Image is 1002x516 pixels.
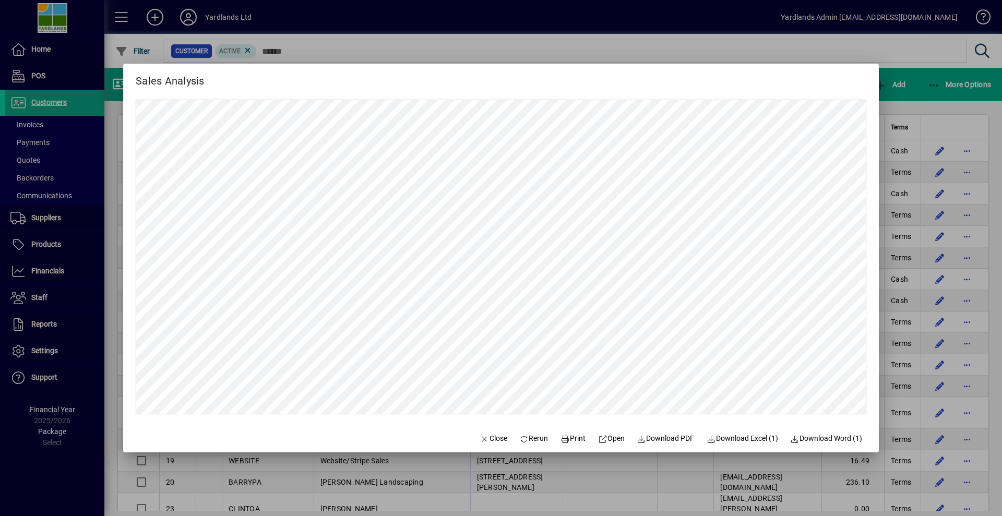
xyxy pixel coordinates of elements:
span: Rerun [520,433,548,444]
button: Download Excel (1) [702,429,782,448]
h2: Sales Analysis [123,64,217,89]
span: Download PDF [637,433,695,444]
span: Close [480,433,507,444]
span: Open [598,433,625,444]
span: Download Word (1) [791,433,863,444]
span: Download Excel (1) [707,433,778,444]
a: Download PDF [633,429,699,448]
span: Print [560,433,586,444]
a: Open [594,429,629,448]
button: Close [476,429,511,448]
button: Download Word (1) [786,429,867,448]
button: Print [556,429,590,448]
